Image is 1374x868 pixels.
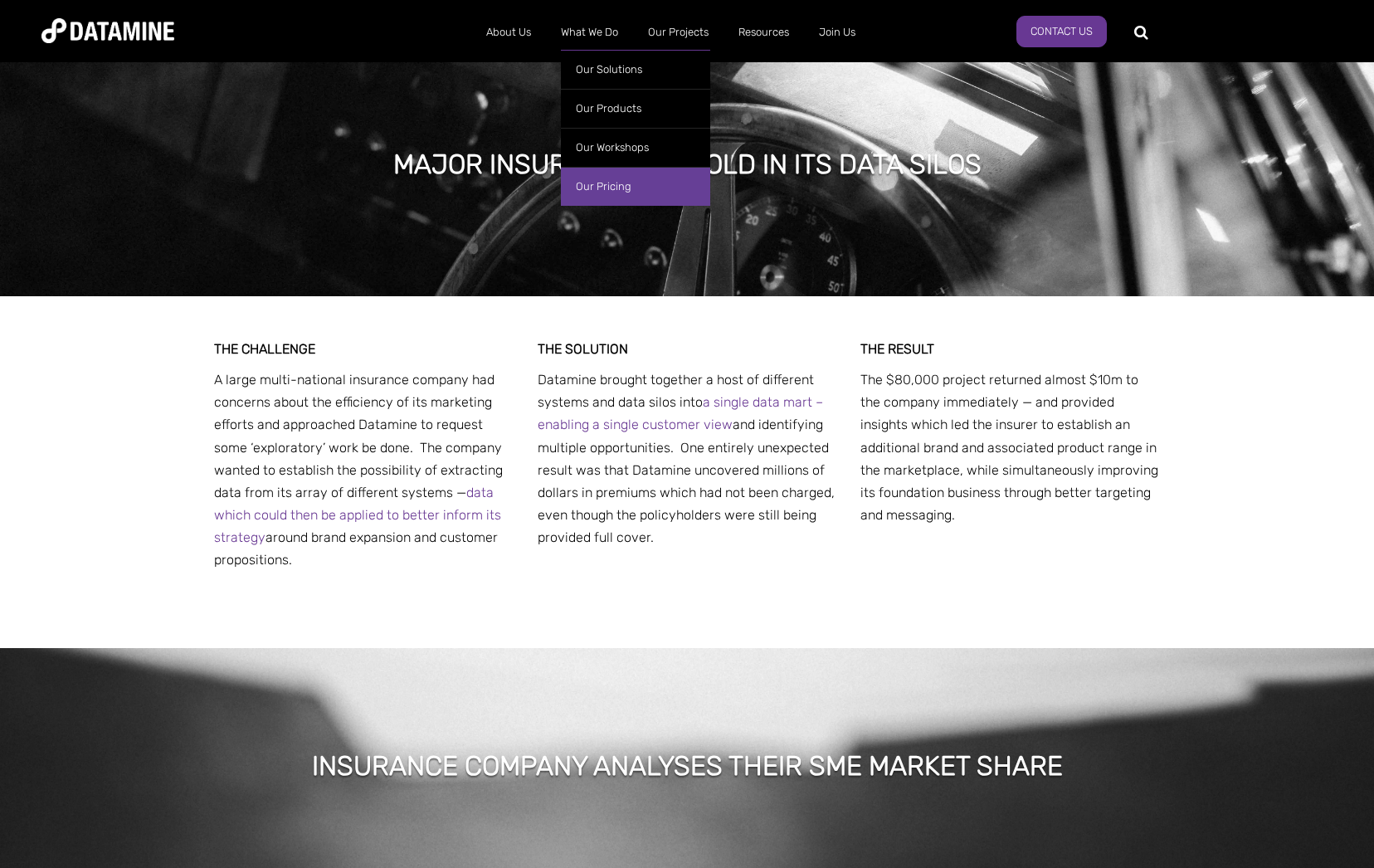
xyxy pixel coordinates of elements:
[41,18,174,43] img: Datamine
[214,341,315,357] span: THE CHALLENGE
[561,89,710,128] a: Our Products
[860,341,934,357] span: THE RESULT
[393,146,982,183] h1: MAJOR INSURER FINDS GOLD IN ITS DATA SILOS
[804,11,870,54] a: Join Us
[860,372,1158,523] span: The $80,000 project returned almost $10m to the company immediately — and provided insights which...
[1016,16,1107,47] a: Contact Us
[538,341,628,357] strong: THE SOLUTION
[633,11,724,54] a: Our Projects
[546,11,633,54] a: What We Do
[471,11,546,54] a: About Us
[724,11,804,54] a: Resources
[312,748,1063,784] h1: Insurance company analyses their SME market share
[561,50,710,89] a: Our Solutions
[214,372,503,568] span: A large multi-national insurance company had concerns about the efficiency of its marketing effor...
[214,485,501,545] a: data which could then be applied to better inform its strategy
[561,128,710,167] a: Our Workshops
[538,372,835,545] span: Datamine brought together a host of different systems and data silos into and identifying multipl...
[561,167,710,206] a: Our Pricing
